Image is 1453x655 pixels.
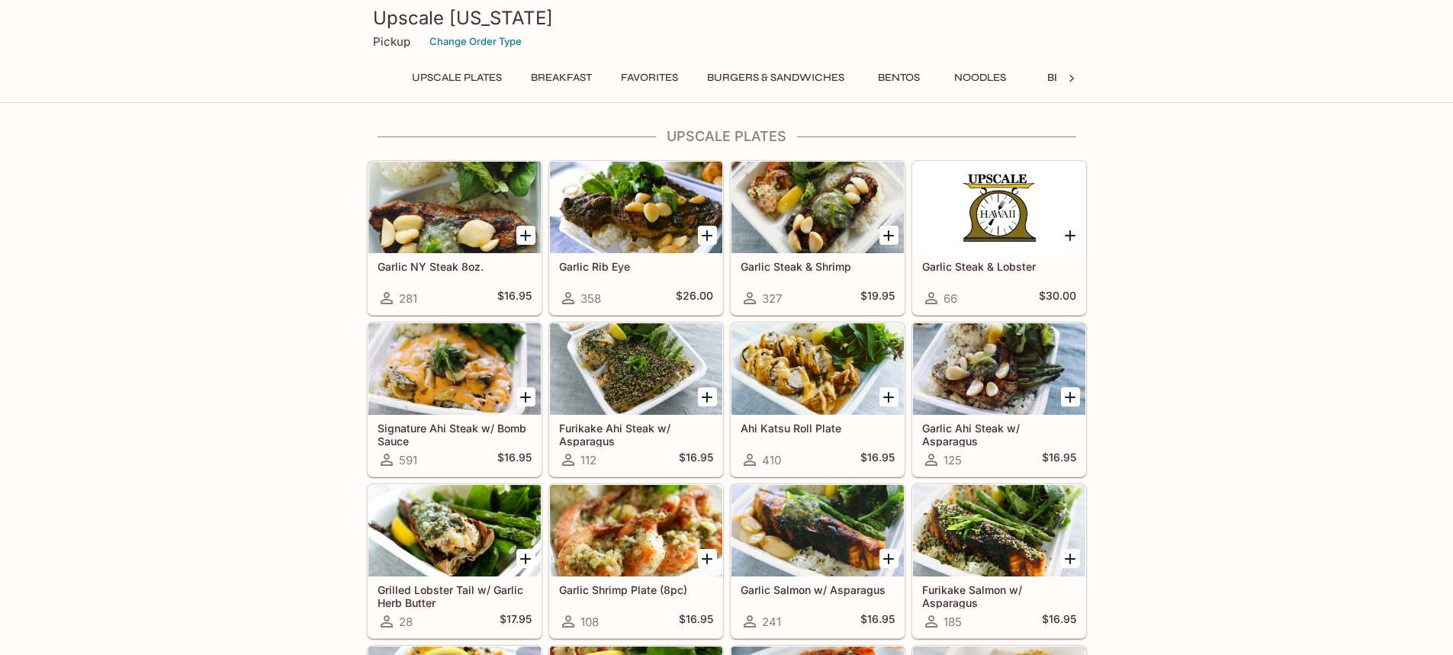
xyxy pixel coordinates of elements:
[741,422,895,435] h5: Ahi Katsu Roll Plate
[550,323,722,415] div: Furikake Ahi Steak w/ Asparagus
[922,260,1076,273] h5: Garlic Steak & Lobster
[741,260,895,273] h5: Garlic Steak & Shrimp
[922,422,1076,447] h5: Garlic Ahi Steak w/ Asparagus
[1042,451,1076,469] h5: $16.95
[913,162,1085,253] div: Garlic Steak & Lobster
[368,485,541,576] div: Grilled Lobster Tail w/ Garlic Herb Butter
[423,30,529,53] button: Change Order Type
[943,291,957,306] span: 66
[698,387,717,406] button: Add Furikake Ahi Steak w/ Asparagus
[731,162,904,253] div: Garlic Steak & Shrimp
[580,453,596,467] span: 112
[698,226,717,245] button: Add Garlic Rib Eye
[1027,67,1095,88] button: Beef
[1039,289,1076,307] h5: $30.00
[378,422,532,447] h5: Signature Ahi Steak w/ Bomb Sauce
[922,583,1076,608] h5: Furikake Salmon w/ Asparagus
[549,161,723,315] a: Garlic Rib Eye358$26.00
[403,67,510,88] button: UPSCALE Plates
[698,549,717,568] button: Add Garlic Shrimp Plate (8pc)
[676,289,713,307] h5: $26.00
[731,484,905,638] a: Garlic Salmon w/ Asparagus241$16.95
[367,128,1087,145] h4: UPSCALE Plates
[399,291,417,306] span: 281
[731,161,905,315] a: Garlic Steak & Shrimp327$19.95
[549,323,723,477] a: Furikake Ahi Steak w/ Asparagus112$16.95
[913,485,1085,576] div: Furikake Salmon w/ Asparagus
[741,583,895,596] h5: Garlic Salmon w/ Asparagus
[497,451,532,469] h5: $16.95
[879,387,898,406] button: Add Ahi Katsu Roll Plate
[549,484,723,638] a: Garlic Shrimp Plate (8pc)108$16.95
[1061,226,1080,245] button: Add Garlic Steak & Lobster
[368,162,541,253] div: Garlic NY Steak 8oz.
[879,226,898,245] button: Add Garlic Steak & Shrimp
[368,484,542,638] a: Grilled Lobster Tail w/ Garlic Herb Butter28$17.95
[860,612,895,631] h5: $16.95
[912,323,1086,477] a: Garlic Ahi Steak w/ Asparagus125$16.95
[559,422,713,447] h5: Furikake Ahi Steak w/ Asparagus
[1061,387,1080,406] button: Add Garlic Ahi Steak w/ Asparagus
[522,67,600,88] button: Breakfast
[378,260,532,273] h5: Garlic NY Steak 8oz.
[860,451,895,469] h5: $16.95
[580,291,601,306] span: 358
[550,485,722,576] div: Garlic Shrimp Plate (8pc)
[731,323,904,415] div: Ahi Katsu Roll Plate
[860,289,895,307] h5: $19.95
[699,67,853,88] button: Burgers & Sandwiches
[1042,612,1076,631] h5: $16.95
[762,615,781,629] span: 241
[679,612,713,631] h5: $16.95
[913,323,1085,415] div: Garlic Ahi Steak w/ Asparagus
[865,67,934,88] button: Bentos
[912,484,1086,638] a: Furikake Salmon w/ Asparagus185$16.95
[943,453,962,467] span: 125
[550,162,722,253] div: Garlic Rib Eye
[368,323,541,415] div: Signature Ahi Steak w/ Bomb Sauce
[1061,549,1080,568] button: Add Furikake Salmon w/ Asparagus
[368,161,542,315] a: Garlic NY Steak 8oz.281$16.95
[559,260,713,273] h5: Garlic Rib Eye
[679,451,713,469] h5: $16.95
[731,323,905,477] a: Ahi Katsu Roll Plate410$16.95
[612,67,686,88] button: Favorites
[500,612,532,631] h5: $17.95
[516,549,535,568] button: Add Grilled Lobster Tail w/ Garlic Herb Butter
[943,615,962,629] span: 185
[731,485,904,576] div: Garlic Salmon w/ Asparagus
[580,615,599,629] span: 108
[762,291,782,306] span: 327
[399,615,413,629] span: 28
[497,289,532,307] h5: $16.95
[373,34,410,49] p: Pickup
[368,323,542,477] a: Signature Ahi Steak w/ Bomb Sauce591$16.95
[399,453,417,467] span: 591
[373,6,1081,30] h3: Upscale [US_STATE]
[879,549,898,568] button: Add Garlic Salmon w/ Asparagus
[762,453,781,467] span: 410
[516,387,535,406] button: Add Signature Ahi Steak w/ Bomb Sauce
[516,226,535,245] button: Add Garlic NY Steak 8oz.
[946,67,1014,88] button: Noodles
[912,161,1086,315] a: Garlic Steak & Lobster66$30.00
[378,583,532,608] h5: Grilled Lobster Tail w/ Garlic Herb Butter
[559,583,713,596] h5: Garlic Shrimp Plate (8pc)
